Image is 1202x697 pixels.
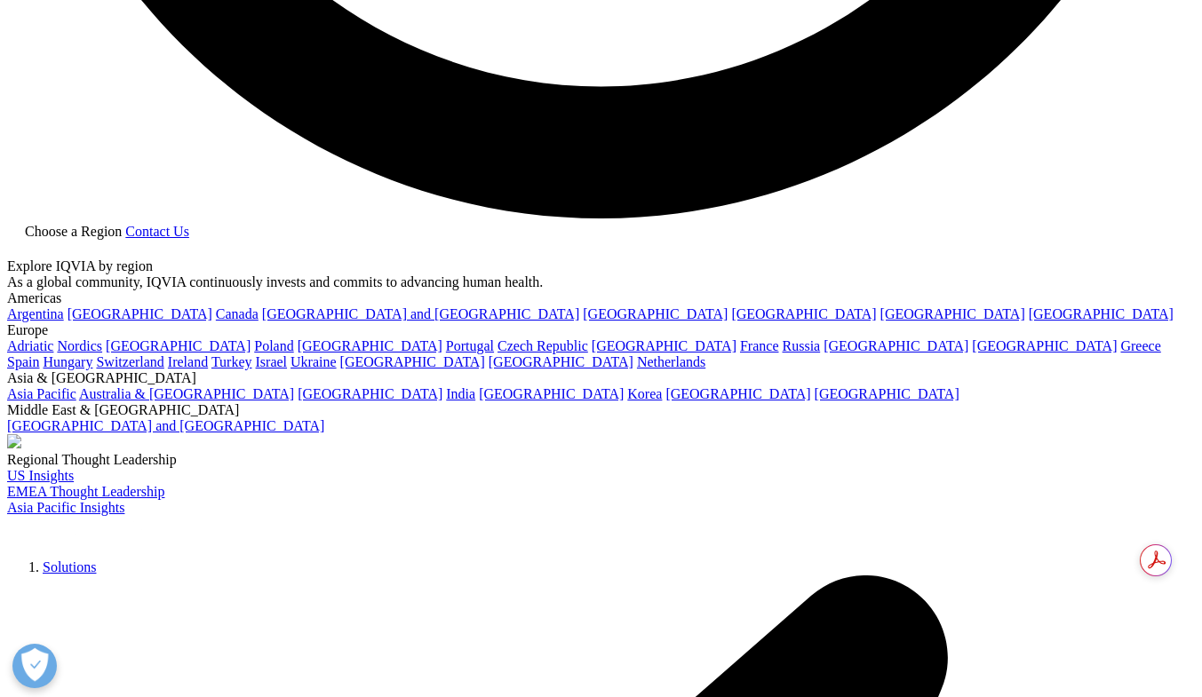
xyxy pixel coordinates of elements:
[7,306,64,321] a: Argentina
[880,306,1025,321] a: [GEOGRAPHIC_DATA]
[7,452,1195,468] div: Regional Thought Leadership
[446,338,494,353] a: Portugal
[7,418,324,433] a: [GEOGRAPHIC_DATA] and [GEOGRAPHIC_DATA]
[256,354,288,369] a: Israel
[498,338,588,353] a: Czech Republic
[815,386,959,401] a: [GEOGRAPHIC_DATA]
[637,354,705,369] a: Netherlands
[1120,338,1160,353] a: Greece
[783,338,821,353] a: Russia
[7,354,39,369] a: Spain
[627,386,662,401] a: Korea
[79,386,294,401] a: Australia & [GEOGRAPHIC_DATA]
[7,434,21,448] img: 2093_analyzing-data-using-big-screen-display-and-laptop.png
[340,354,485,369] a: [GEOGRAPHIC_DATA]
[479,386,624,401] a: [GEOGRAPHIC_DATA]
[7,370,1195,386] div: Asia & [GEOGRAPHIC_DATA]
[7,322,1195,338] div: Europe
[298,386,442,401] a: [GEOGRAPHIC_DATA]
[731,306,876,321] a: [GEOGRAPHIC_DATA]
[57,338,102,353] a: Nordics
[106,338,251,353] a: [GEOGRAPHIC_DATA]
[7,386,76,401] a: Asia Pacific
[446,386,475,401] a: India
[7,500,124,515] a: Asia Pacific Insights
[972,338,1117,353] a: [GEOGRAPHIC_DATA]
[262,306,579,321] a: [GEOGRAPHIC_DATA] and [GEOGRAPHIC_DATA]
[7,274,1195,290] div: As a global community, IQVIA continuously invests and commits to advancing human health.
[254,338,293,353] a: Poland
[43,559,96,574] a: Solutions
[25,224,122,239] span: Choose a Region
[665,386,810,401] a: [GEOGRAPHIC_DATA]
[12,644,57,688] button: Open Preferences
[7,468,74,483] a: US Insights
[824,338,968,353] a: [GEOGRAPHIC_DATA]
[583,306,728,321] a: [GEOGRAPHIC_DATA]
[592,338,736,353] a: [GEOGRAPHIC_DATA]
[740,338,779,353] a: France
[291,354,337,369] a: Ukraine
[96,354,163,369] a: Switzerland
[168,354,208,369] a: Ireland
[1029,306,1174,321] a: [GEOGRAPHIC_DATA]
[211,354,252,369] a: Turkey
[125,224,189,239] a: Contact Us
[7,290,1195,306] div: Americas
[43,354,92,369] a: Hungary
[216,306,259,321] a: Canada
[489,354,633,369] a: [GEOGRAPHIC_DATA]
[68,306,212,321] a: [GEOGRAPHIC_DATA]
[7,402,1195,418] div: Middle East & [GEOGRAPHIC_DATA]
[7,484,164,499] a: EMEA Thought Leadership
[298,338,442,353] a: [GEOGRAPHIC_DATA]
[7,516,149,542] img: IQVIA Healthcare Information Technology and Pharma Clinical Research Company
[7,258,1195,274] div: Explore IQVIA by region
[7,338,53,353] a: Adriatic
